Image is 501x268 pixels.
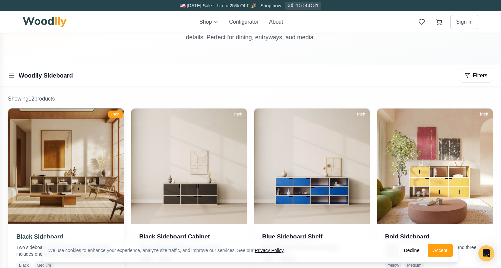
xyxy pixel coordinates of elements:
h3: Black Sideboard Cabinet [139,232,239,241]
h3: Bold Sideboard [385,232,485,241]
img: Blue Sideboard Shelf [254,109,370,224]
div: Inch [477,111,491,118]
div: Inch [108,111,123,118]
span: 🇺🇸 [DATE] Sale – Up to 25% OFF 🎉 – [180,3,260,8]
button: Shop [199,18,218,26]
button: Configurator [229,18,258,26]
div: 3d 15:43:31 [285,2,321,10]
a: Shop now [260,3,281,8]
button: Decline [398,244,425,257]
button: Filters [459,69,493,83]
button: About [269,18,283,26]
img: Woodlly [23,17,67,27]
img: Black Sideboard [5,106,127,227]
button: Sign In [450,15,478,29]
h3: Black Sideboard [16,232,116,241]
button: Accept [428,244,453,257]
a: Woodlly Sideboard [19,72,73,79]
div: Inch [354,111,368,118]
img: Black Sideboard Cabinet [131,109,247,224]
h3: Blue Sideboard Shelf [262,232,362,241]
div: Open Intercom Messenger [478,245,494,261]
p: Showing 12 product s [8,95,493,103]
a: Privacy Policy [255,248,283,253]
div: We use cookies to enhance your experience, analyze site traffic, and improve our services. See our . [48,247,290,254]
div: Inch [231,111,246,118]
span: Filters [473,72,487,80]
img: Bold Sideboard [377,109,493,224]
